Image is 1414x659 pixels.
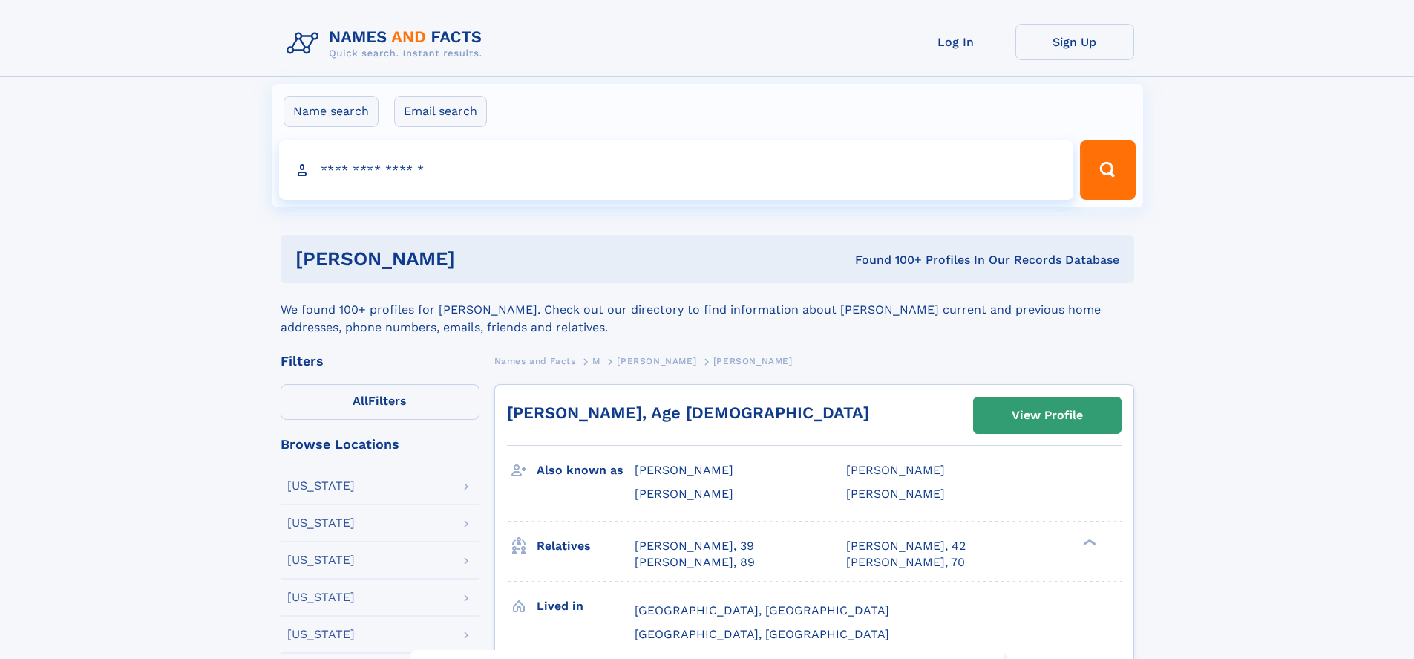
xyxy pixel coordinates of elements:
[279,140,1074,200] input: search input
[635,603,889,617] span: [GEOGRAPHIC_DATA], [GEOGRAPHIC_DATA]
[287,480,355,492] div: [US_STATE]
[635,538,754,554] a: [PERSON_NAME], 39
[713,356,793,366] span: [PERSON_NAME]
[287,591,355,603] div: [US_STATE]
[592,356,600,366] span: M
[281,283,1134,337] div: We found 100+ profiles for [PERSON_NAME]. Check out our directory to find information about [PERS...
[1080,140,1135,200] button: Search Button
[846,554,965,571] a: [PERSON_NAME], 70
[281,354,479,368] div: Filters
[635,487,733,501] span: [PERSON_NAME]
[846,487,945,501] span: [PERSON_NAME]
[287,517,355,529] div: [US_STATE]
[281,438,479,451] div: Browse Locations
[897,24,1015,60] a: Log In
[635,554,755,571] a: [PERSON_NAME], 89
[846,463,945,477] span: [PERSON_NAME]
[1012,398,1083,432] div: View Profile
[284,96,379,127] label: Name search
[295,250,655,268] h1: [PERSON_NAME]
[846,538,966,554] a: [PERSON_NAME], 42
[281,24,494,64] img: Logo Names and Facts
[494,351,576,370] a: Names and Facts
[1015,24,1134,60] a: Sign Up
[287,629,355,640] div: [US_STATE]
[281,384,479,420] label: Filters
[537,458,635,483] h3: Also known as
[537,533,635,559] h3: Relatives
[353,394,368,408] span: All
[617,356,696,366] span: [PERSON_NAME]
[592,351,600,370] a: M
[394,96,487,127] label: Email search
[635,463,733,477] span: [PERSON_NAME]
[974,397,1121,433] a: View Profile
[635,627,889,641] span: [GEOGRAPHIC_DATA], [GEOGRAPHIC_DATA]
[1079,537,1097,547] div: ❯
[537,594,635,619] h3: Lived in
[287,554,355,566] div: [US_STATE]
[655,252,1119,268] div: Found 100+ Profiles In Our Records Database
[507,403,869,422] a: [PERSON_NAME], Age [DEMOGRAPHIC_DATA]
[617,351,696,370] a: [PERSON_NAME]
